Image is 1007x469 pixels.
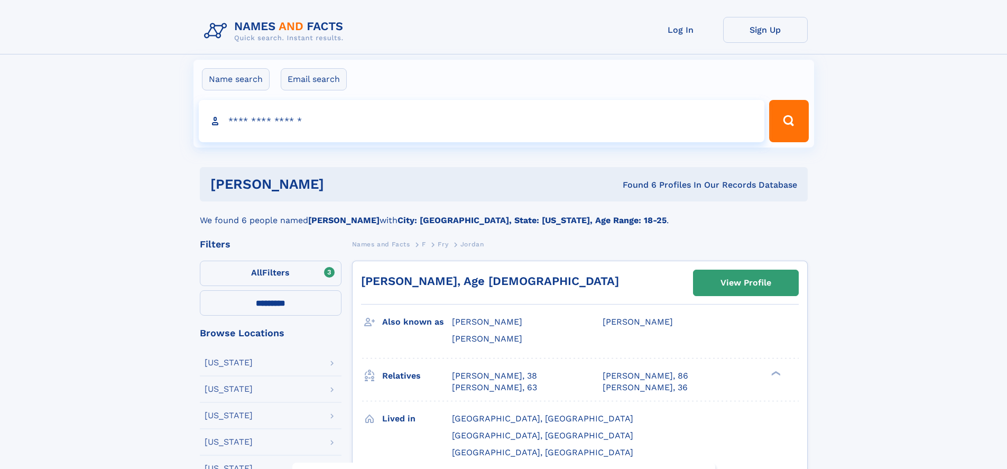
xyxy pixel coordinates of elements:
[422,241,426,248] span: F
[398,215,667,225] b: City: [GEOGRAPHIC_DATA], State: [US_STATE], Age Range: 18-25
[422,237,426,251] a: F
[473,179,797,191] div: Found 6 Profiles In Our Records Database
[352,237,410,251] a: Names and Facts
[382,410,452,428] h3: Lived in
[452,413,633,424] span: [GEOGRAPHIC_DATA], [GEOGRAPHIC_DATA]
[720,271,771,295] div: View Profile
[452,447,633,457] span: [GEOGRAPHIC_DATA], [GEOGRAPHIC_DATA]
[205,411,253,420] div: [US_STATE]
[769,100,808,142] button: Search Button
[452,317,522,327] span: [PERSON_NAME]
[452,382,537,393] a: [PERSON_NAME], 63
[639,17,723,43] a: Log In
[452,430,633,440] span: [GEOGRAPHIC_DATA], [GEOGRAPHIC_DATA]
[205,385,253,393] div: [US_STATE]
[452,370,537,382] a: [PERSON_NAME], 38
[438,237,448,251] a: Fry
[281,68,347,90] label: Email search
[205,358,253,367] div: [US_STATE]
[210,178,474,191] h1: [PERSON_NAME]
[361,274,619,288] a: [PERSON_NAME], Age [DEMOGRAPHIC_DATA]
[603,317,673,327] span: [PERSON_NAME]
[200,17,352,45] img: Logo Names and Facts
[382,313,452,331] h3: Also known as
[603,382,688,393] a: [PERSON_NAME], 36
[205,438,253,446] div: [US_STATE]
[723,17,808,43] a: Sign Up
[460,241,484,248] span: Jordan
[769,370,781,376] div: ❯
[251,268,262,278] span: All
[199,100,765,142] input: search input
[200,201,808,227] div: We found 6 people named with .
[308,215,380,225] b: [PERSON_NAME]
[452,334,522,344] span: [PERSON_NAME]
[200,240,341,249] div: Filters
[603,370,688,382] a: [PERSON_NAME], 86
[200,261,341,286] label: Filters
[202,68,270,90] label: Name search
[200,328,341,338] div: Browse Locations
[438,241,448,248] span: Fry
[694,270,798,296] a: View Profile
[382,367,452,385] h3: Relatives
